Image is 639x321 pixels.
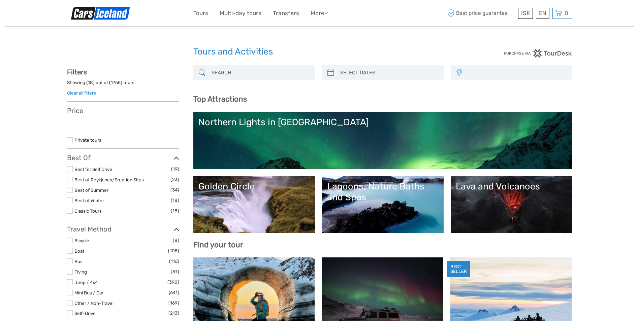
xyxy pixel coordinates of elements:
[168,309,179,317] span: (213)
[67,225,179,233] h3: Travel Method
[327,181,439,203] div: Lagoons, Nature Baths and Spas
[446,8,516,19] span: Best price guarantee
[74,269,87,275] a: Flying
[193,46,446,57] h1: Tours and Activities
[74,187,108,193] a: Best of Summer
[170,186,179,194] span: (34)
[74,300,114,306] a: Other / Non-Travel
[273,8,299,18] a: Transfers
[74,290,103,295] a: Mini Bus / Car
[171,197,179,204] span: (18)
[74,259,83,264] a: Bus
[338,67,440,79] input: SELECT DATES
[111,79,121,86] label: 1755
[167,278,179,286] span: (390)
[198,181,310,192] div: Golden Circle
[67,5,134,22] img: Scandinavian Travel
[74,208,102,214] a: Classic Tours
[168,247,179,255] span: (105)
[193,240,243,249] b: Find your tour
[74,198,104,203] a: Best of Winter
[456,181,567,192] div: Lava and Volcanoes
[193,95,247,104] b: Top Attractions
[209,67,312,79] input: SEARCH
[311,8,328,18] a: More
[198,117,567,128] div: Northern Lights in [GEOGRAPHIC_DATA]
[220,8,261,18] a: Multi-day tours
[171,165,179,173] span: (19)
[536,8,549,19] div: EN
[171,268,179,276] span: (57)
[327,181,439,228] a: Lagoons, Nature Baths and Spas
[74,238,89,243] a: Bicycle
[447,261,470,278] div: BEST SELLER
[67,68,87,76] strong: Filters
[504,49,572,58] img: PurchaseViaTourDesk.png
[198,181,310,228] a: Golden Circle
[88,79,93,86] label: 18
[67,90,96,96] a: Clear all filters
[173,237,179,244] span: (8)
[456,181,567,228] a: Lava and Volcanoes
[169,257,179,265] span: (116)
[74,137,101,143] a: Private tours
[168,299,179,307] span: (169)
[74,280,98,285] a: Jeep / 4x4
[74,248,84,254] a: Boat
[564,10,569,16] span: 0
[67,79,179,90] div: Showing ( ) out of ( ) tours
[67,154,179,162] h3: Best Of
[74,167,112,172] a: Best for Self Drive
[521,10,530,16] span: ISK
[198,117,567,164] a: Northern Lights in [GEOGRAPHIC_DATA]
[169,289,179,296] span: (641)
[74,177,144,182] a: Best of Reykjanes/Eruption Sites
[171,207,179,215] span: (18)
[74,311,96,316] a: Self-Drive
[170,176,179,183] span: (23)
[193,8,208,18] a: Tours
[67,107,179,115] h3: Price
